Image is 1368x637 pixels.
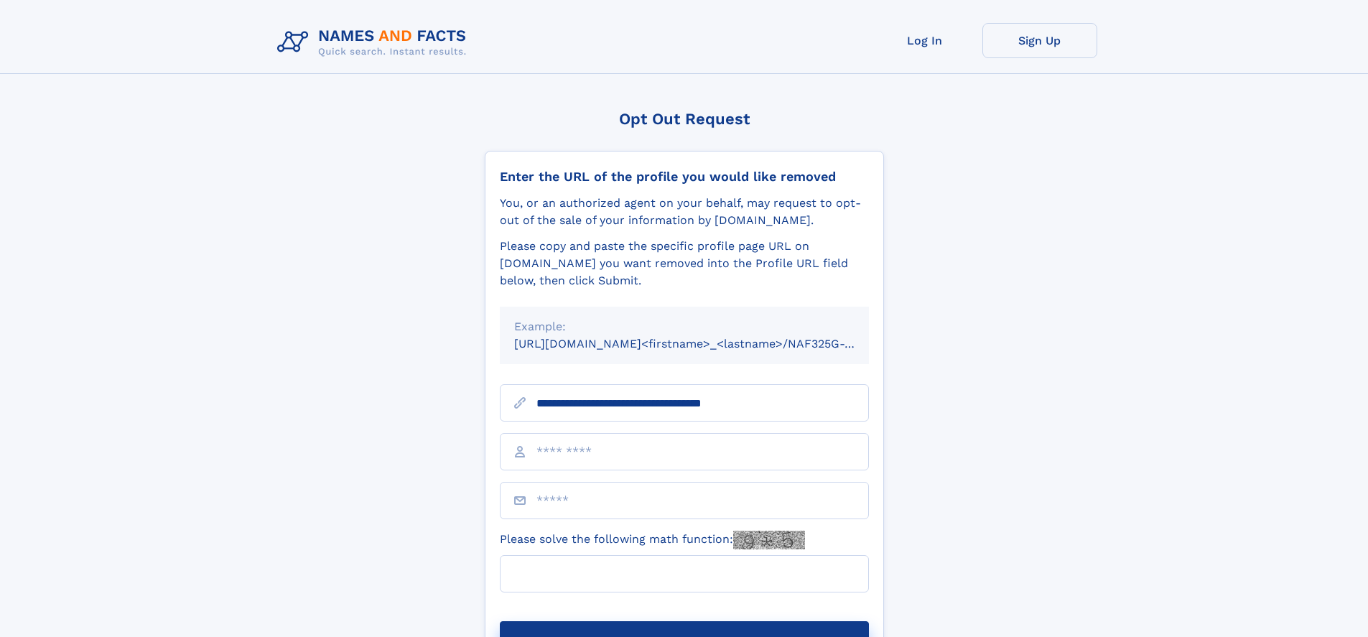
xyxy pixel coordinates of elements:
label: Please solve the following math function: [500,531,805,549]
img: Logo Names and Facts [271,23,478,62]
div: Example: [514,318,855,335]
div: Enter the URL of the profile you would like removed [500,169,869,185]
div: Please copy and paste the specific profile page URL on [DOMAIN_NAME] you want removed into the Pr... [500,238,869,289]
div: You, or an authorized agent on your behalf, may request to opt-out of the sale of your informatio... [500,195,869,229]
a: Sign Up [982,23,1097,58]
div: Opt Out Request [485,110,884,128]
a: Log In [867,23,982,58]
small: [URL][DOMAIN_NAME]<firstname>_<lastname>/NAF325G-xxxxxxxx [514,337,896,350]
